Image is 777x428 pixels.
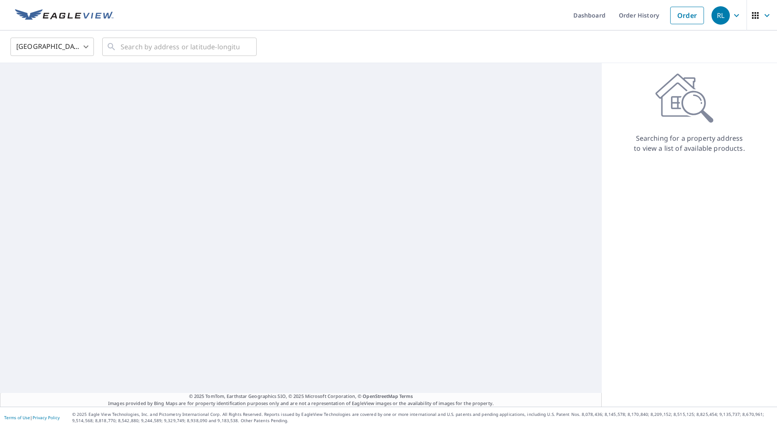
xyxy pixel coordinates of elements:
[399,393,413,399] a: Terms
[670,7,704,24] a: Order
[189,393,413,400] span: © 2025 TomTom, Earthstar Geographics SIO, © 2025 Microsoft Corporation, ©
[72,411,773,424] p: © 2025 Eagle View Technologies, Inc. and Pictometry International Corp. All Rights Reserved. Repo...
[4,415,30,420] a: Terms of Use
[4,415,60,420] p: |
[633,133,745,153] p: Searching for a property address to view a list of available products.
[33,415,60,420] a: Privacy Policy
[121,35,240,58] input: Search by address or latitude-longitude
[15,9,114,22] img: EV Logo
[10,35,94,58] div: [GEOGRAPHIC_DATA]
[363,393,398,399] a: OpenStreetMap
[711,6,730,25] div: RL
